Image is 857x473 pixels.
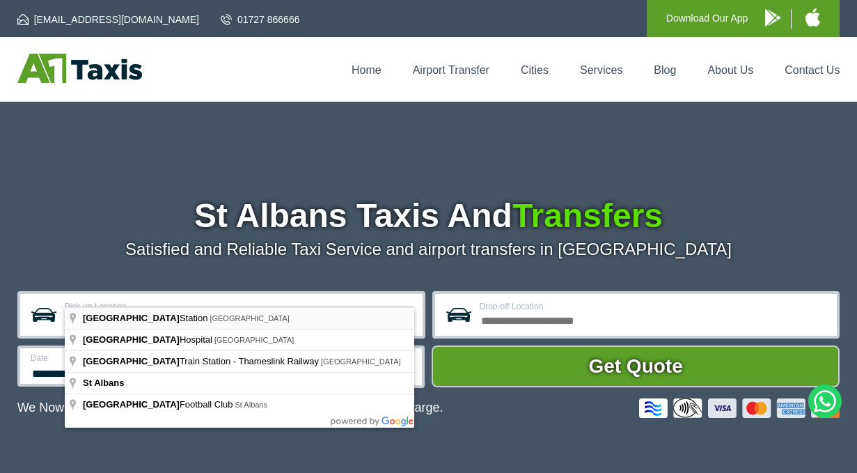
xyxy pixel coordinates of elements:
[480,302,829,311] label: Drop-off Location
[83,356,321,366] span: Train Station - Thameslink Railway
[413,64,489,76] a: Airport Transfer
[352,64,382,76] a: Home
[321,357,401,366] span: [GEOGRAPHIC_DATA]
[210,314,290,323] span: [GEOGRAPHIC_DATA]
[17,54,142,83] img: A1 Taxis St Albans LTD
[17,199,840,233] h1: St Albans Taxis And
[83,334,180,345] span: [GEOGRAPHIC_DATA]
[83,399,180,410] span: [GEOGRAPHIC_DATA]
[221,13,300,26] a: 01727 866666
[83,356,180,366] span: [GEOGRAPHIC_DATA]
[17,401,443,415] p: We Now Accept Card & Contactless Payment In
[214,336,294,344] span: [GEOGRAPHIC_DATA]
[765,9,780,26] img: A1 Taxis Android App
[17,240,840,259] p: Satisfied and Reliable Taxi Service and airport transfers in [GEOGRAPHIC_DATA]
[432,346,840,387] button: Get Quote
[785,64,840,76] a: Contact Us
[654,64,676,76] a: Blog
[83,334,214,345] span: Hospital
[521,64,549,76] a: Cities
[83,399,235,410] span: Football Club
[235,401,267,409] span: St Albans
[512,197,663,234] span: Transfers
[83,378,124,388] span: St Albans
[666,10,748,27] p: Download Our App
[83,313,210,323] span: Station
[65,302,414,311] label: Pick-up Location
[31,354,207,362] label: Date
[805,8,820,26] img: A1 Taxis iPhone App
[580,64,622,76] a: Services
[639,398,840,418] img: Credit And Debit Cards
[17,13,199,26] a: [EMAIL_ADDRESS][DOMAIN_NAME]
[707,64,753,76] a: About Us
[83,313,180,323] span: [GEOGRAPHIC_DATA]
